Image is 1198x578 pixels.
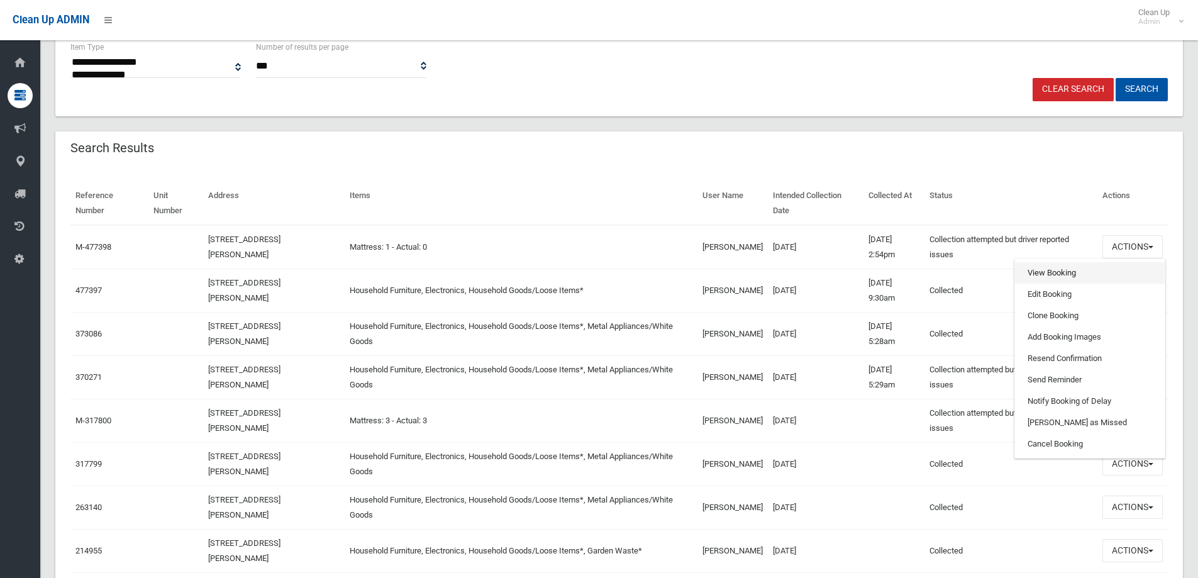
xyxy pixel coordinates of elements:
[924,312,1097,355] td: Collected
[1015,284,1165,305] a: Edit Booking
[1102,539,1163,562] button: Actions
[1102,235,1163,258] button: Actions
[75,416,111,425] a: M-317800
[768,355,863,399] td: [DATE]
[75,372,102,382] a: 370271
[70,40,104,54] label: Item Type
[1015,412,1165,433] a: [PERSON_NAME] as Missed
[863,269,924,312] td: [DATE] 9:30am
[75,329,102,338] a: 373086
[697,486,768,529] td: [PERSON_NAME]
[1015,369,1165,391] a: Send Reminder
[1015,433,1165,455] a: Cancel Booking
[697,312,768,355] td: [PERSON_NAME]
[55,136,169,160] header: Search Results
[345,529,697,572] td: Household Furniture, Electronics, Household Goods/Loose Items*, Garden Waste*
[863,182,924,225] th: Collected At
[345,312,697,355] td: Household Furniture, Electronics, Household Goods/Loose Items*, Metal Appliances/White Goods
[924,442,1097,486] td: Collected
[768,182,863,225] th: Intended Collection Date
[924,355,1097,399] td: Collection attempted but driver reported issues
[1015,391,1165,412] a: Notify Booking of Delay
[768,312,863,355] td: [DATE]
[768,442,863,486] td: [DATE]
[345,355,697,399] td: Household Furniture, Electronics, Household Goods/Loose Items*, Metal Appliances/White Goods
[256,40,348,54] label: Number of results per page
[768,529,863,572] td: [DATE]
[1138,17,1170,26] small: Admin
[924,269,1097,312] td: Collected
[1015,348,1165,369] a: Resend Confirmation
[768,225,863,269] td: [DATE]
[924,529,1097,572] td: Collected
[924,486,1097,529] td: Collected
[697,269,768,312] td: [PERSON_NAME]
[75,546,102,555] a: 214955
[148,182,203,225] th: Unit Number
[208,538,280,563] a: [STREET_ADDRESS][PERSON_NAME]
[697,529,768,572] td: [PERSON_NAME]
[345,399,697,442] td: Mattress: 3 - Actual: 3
[345,269,697,312] td: Household Furniture, Electronics, Household Goods/Loose Items*
[1102,496,1163,519] button: Actions
[13,14,89,26] span: Clean Up ADMIN
[697,355,768,399] td: [PERSON_NAME]
[345,182,697,225] th: Items
[1102,452,1163,475] button: Actions
[1015,262,1165,284] a: View Booking
[697,225,768,269] td: [PERSON_NAME]
[863,312,924,355] td: [DATE] 5:28am
[75,242,111,252] a: M-477398
[208,321,280,346] a: [STREET_ADDRESS][PERSON_NAME]
[208,235,280,259] a: [STREET_ADDRESS][PERSON_NAME]
[768,486,863,529] td: [DATE]
[75,286,102,295] a: 477397
[1015,305,1165,326] a: Clone Booking
[697,442,768,486] td: [PERSON_NAME]
[208,408,280,433] a: [STREET_ADDRESS][PERSON_NAME]
[697,182,768,225] th: User Name
[1015,326,1165,348] a: Add Booking Images
[924,225,1097,269] td: Collection attempted but driver reported issues
[203,182,345,225] th: Address
[924,182,1097,225] th: Status
[863,355,924,399] td: [DATE] 5:29am
[768,399,863,442] td: [DATE]
[75,503,102,512] a: 263140
[208,495,280,520] a: [STREET_ADDRESS][PERSON_NAME]
[345,225,697,269] td: Mattress: 1 - Actual: 0
[208,278,280,303] a: [STREET_ADDRESS][PERSON_NAME]
[345,442,697,486] td: Household Furniture, Electronics, Household Goods/Loose Items*, Metal Appliances/White Goods
[697,399,768,442] td: [PERSON_NAME]
[1033,78,1114,101] a: Clear Search
[70,182,148,225] th: Reference Number
[1132,8,1182,26] span: Clean Up
[924,399,1097,442] td: Collection attempted but driver reported issues
[863,225,924,269] td: [DATE] 2:54pm
[208,452,280,476] a: [STREET_ADDRESS][PERSON_NAME]
[75,459,102,469] a: 317799
[208,365,280,389] a: [STREET_ADDRESS][PERSON_NAME]
[1116,78,1168,101] button: Search
[768,269,863,312] td: [DATE]
[345,486,697,529] td: Household Furniture, Electronics, Household Goods/Loose Items*, Metal Appliances/White Goods
[1097,182,1168,225] th: Actions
